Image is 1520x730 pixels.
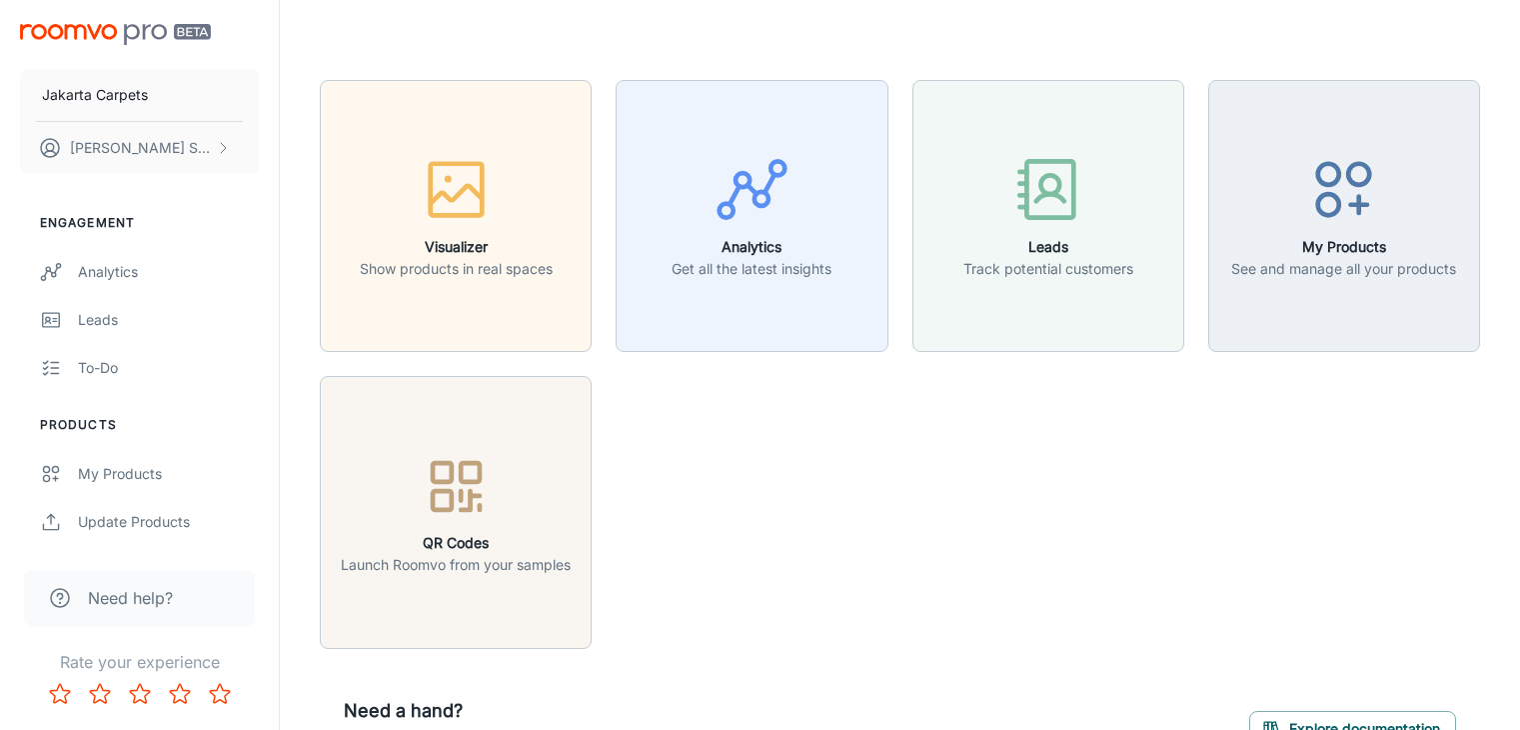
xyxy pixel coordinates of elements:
[78,309,259,331] div: Leads
[88,586,173,610] span: Need help?
[70,137,211,159] p: [PERSON_NAME] Sentosa
[120,674,160,714] button: Rate 3 star
[963,258,1133,280] p: Track potential customers
[360,258,553,280] p: Show products in real spaces
[341,554,571,576] p: Launch Roomvo from your samples
[616,205,887,225] a: AnalyticsGet all the latest insights
[672,258,831,280] p: Get all the latest insights
[320,376,592,648] button: QR CodesLaunch Roomvo from your samples
[912,205,1184,225] a: LeadsTrack potential customers
[344,697,891,725] h6: Need a hand?
[78,261,259,283] div: Analytics
[1208,80,1480,352] button: My ProductsSee and manage all your products
[20,24,211,45] img: Roomvo PRO Beta
[40,674,80,714] button: Rate 1 star
[78,463,259,485] div: My Products
[80,674,120,714] button: Rate 2 star
[341,532,571,554] h6: QR Codes
[16,650,263,674] p: Rate your experience
[1231,236,1456,258] h6: My Products
[160,674,200,714] button: Rate 4 star
[20,122,259,174] button: [PERSON_NAME] Sentosa
[320,501,592,521] a: QR CodesLaunch Roomvo from your samples
[78,357,259,379] div: To-do
[42,84,148,106] p: Jakarta Carpets
[1208,205,1480,225] a: My ProductsSee and manage all your products
[912,80,1184,352] button: LeadsTrack potential customers
[672,236,831,258] h6: Analytics
[200,674,240,714] button: Rate 5 star
[20,69,259,121] button: Jakarta Carpets
[78,511,259,533] div: Update Products
[320,80,592,352] button: VisualizerShow products in real spaces
[360,236,553,258] h6: Visualizer
[963,236,1133,258] h6: Leads
[1231,258,1456,280] p: See and manage all your products
[616,80,887,352] button: AnalyticsGet all the latest insights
